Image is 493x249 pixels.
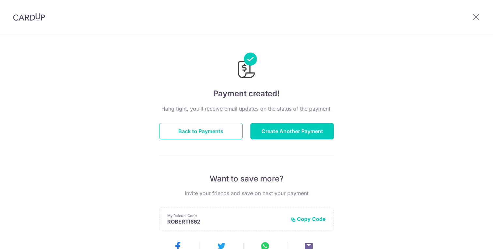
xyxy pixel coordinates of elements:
[159,88,334,100] h4: Payment created!
[167,218,285,225] p: ROBERTI662
[159,189,334,197] p: Invite your friends and save on next your payment
[159,123,243,139] button: Back to Payments
[13,13,45,21] img: CardUp
[291,216,326,222] button: Copy Code
[159,174,334,184] p: Want to save more?
[250,123,334,139] button: Create Another Payment
[159,105,334,113] p: Hang tight, you’ll receive email updates on the status of the payment.
[167,213,285,218] p: My Referral Code
[236,53,257,80] img: Payments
